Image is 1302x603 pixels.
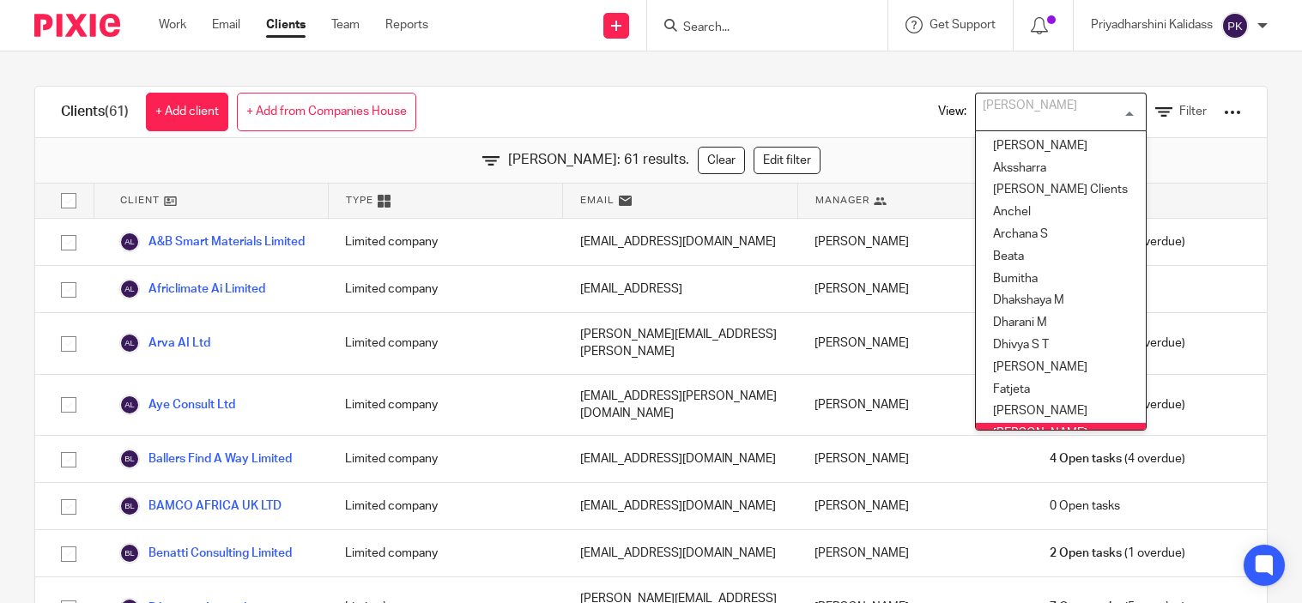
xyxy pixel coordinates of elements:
[976,224,1146,246] li: Archana S
[976,401,1146,423] li: [PERSON_NAME]
[797,530,1032,576] div: [PERSON_NAME]
[328,436,562,482] div: Limited company
[976,202,1146,224] li: Anchel
[681,21,836,36] input: Search
[976,357,1146,379] li: [PERSON_NAME]
[119,543,292,564] a: Benatti Consulting Limited
[119,496,282,516] a: BAMCO AFRICA UK LTD
[266,16,306,33] a: Clients
[976,179,1146,202] li: [PERSON_NAME] Clients
[563,530,797,576] div: [EMAIL_ADDRESS][DOMAIN_NAME]
[1050,497,1120,515] span: 0 Open tasks
[119,395,235,415] a: Aye Consult Ltd
[563,219,797,265] div: [EMAIL_ADDRESS][DOMAIN_NAME]
[328,483,562,529] div: Limited company
[119,279,265,299] a: Africlimate Ai Limited
[976,335,1146,357] li: Dhivya S T
[105,105,129,118] span: (61)
[978,97,1136,127] input: Search for option
[385,16,428,33] a: Reports
[1050,545,1122,562] span: 2 Open tasks
[328,375,562,436] div: Limited company
[976,268,1146,291] li: Bumitha
[797,313,1032,374] div: [PERSON_NAME]
[159,16,186,33] a: Work
[698,147,745,174] a: Clear
[212,16,240,33] a: Email
[328,313,562,374] div: Limited company
[976,312,1146,335] li: Dharani M
[797,266,1032,312] div: [PERSON_NAME]
[119,232,305,252] a: A&B Smart Materials Limited
[346,193,373,208] span: Type
[563,313,797,374] div: [PERSON_NAME][EMAIL_ADDRESS][PERSON_NAME]
[1179,106,1207,118] span: Filter
[975,93,1147,131] div: Search for option
[815,193,869,208] span: Manager
[563,436,797,482] div: [EMAIL_ADDRESS][DOMAIN_NAME]
[61,103,129,121] h1: Clients
[1050,450,1185,467] span: (4 overdue)
[1091,16,1213,33] p: Priyadharshini Kalidass
[912,87,1241,137] div: View:
[976,246,1146,268] li: Beata
[120,193,160,208] span: Client
[119,449,292,469] a: Ballers Find A Way Limited
[976,158,1146,180] li: Akssharra
[976,290,1146,312] li: Dhakshaya M
[119,543,140,564] img: svg%3E
[331,16,360,33] a: Team
[797,375,1032,436] div: [PERSON_NAME]
[237,93,416,131] a: + Add from Companies House
[563,266,797,312] div: [EMAIL_ADDRESS]
[580,193,615,208] span: Email
[930,19,996,31] span: Get Support
[119,449,140,469] img: svg%3E
[563,375,797,436] div: [EMAIL_ADDRESS][PERSON_NAME][DOMAIN_NAME]
[976,423,1146,445] li: [PERSON_NAME]
[34,14,120,37] img: Pixie
[328,530,562,576] div: Limited company
[119,232,140,252] img: svg%3E
[1221,12,1249,39] img: svg%3E
[797,436,1032,482] div: [PERSON_NAME]
[52,184,85,217] input: Select all
[119,279,140,299] img: svg%3E
[328,219,562,265] div: Limited company
[119,333,140,353] img: svg%3E
[508,150,689,170] span: [PERSON_NAME]: 61 results.
[563,483,797,529] div: [EMAIL_ADDRESS][DOMAIN_NAME]
[1050,450,1122,467] span: 4 Open tasks
[1050,545,1185,562] span: (1 overdue)
[146,93,228,131] a: + Add client
[328,266,562,312] div: Limited company
[119,333,210,353] a: Arva AI Ltd
[976,379,1146,401] li: Fatjeta
[976,136,1146,158] li: [PERSON_NAME]
[797,483,1032,529] div: [PERSON_NAME]
[119,395,140,415] img: svg%3E
[797,219,1032,265] div: [PERSON_NAME]
[754,147,821,174] a: Edit filter
[119,496,140,516] img: svg%3E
